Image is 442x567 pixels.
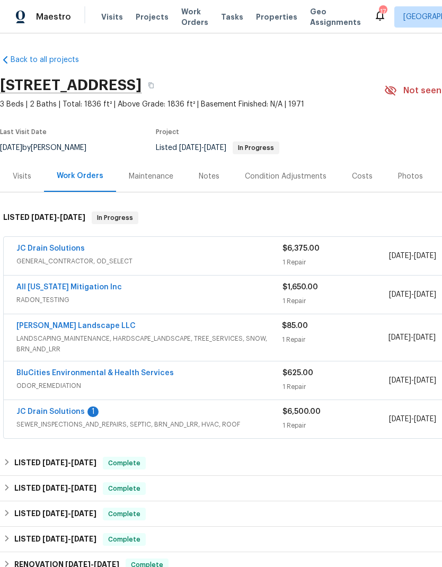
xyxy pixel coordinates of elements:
[16,380,282,391] span: ODOR_REMEDIATION
[60,214,85,221] span: [DATE]
[104,458,145,468] span: Complete
[129,171,173,182] div: Maintenance
[282,296,389,306] div: 1 Repair
[42,484,96,492] span: -
[221,13,243,21] span: Tasks
[398,171,423,182] div: Photos
[14,457,96,469] h6: LISTED
[414,291,436,298] span: [DATE]
[42,510,68,517] span: [DATE]
[14,508,96,520] h6: LISTED
[414,415,436,423] span: [DATE]
[42,459,96,466] span: -
[389,375,436,386] span: -
[282,420,389,431] div: 1 Repair
[181,6,208,28] span: Work Orders
[282,408,321,415] span: $6,500.00
[16,245,85,252] a: JC Drain Solutions
[136,12,169,22] span: Projects
[42,535,96,543] span: -
[142,76,161,95] button: Copy Address
[71,459,96,466] span: [DATE]
[42,484,68,492] span: [DATE]
[282,322,308,330] span: $85.00
[389,415,411,423] span: [DATE]
[389,377,411,384] span: [DATE]
[414,377,436,384] span: [DATE]
[388,332,436,343] span: -
[256,12,297,22] span: Properties
[282,334,388,345] div: 1 Repair
[16,333,282,355] span: LANDSCAPING_MAINTENANCE, HARDSCAPE_LANDSCAPE, TREE_SERVICES, SNOW, BRN_AND_LRR
[282,257,389,268] div: 1 Repair
[156,144,279,152] span: Listed
[14,482,96,495] h6: LISTED
[93,212,137,223] span: In Progress
[71,535,96,543] span: [DATE]
[379,6,386,17] div: 17
[36,12,71,22] span: Maestro
[310,6,361,28] span: Geo Assignments
[104,483,145,494] span: Complete
[16,408,85,415] a: JC Drain Solutions
[31,214,85,221] span: -
[3,211,85,224] h6: LISTED
[104,534,145,545] span: Complete
[101,12,123,22] span: Visits
[389,291,411,298] span: [DATE]
[16,419,282,430] span: SEWER_INSPECTIONS_AND_REPAIRS, SEPTIC, BRN_AND_LRR, HVAC, ROOF
[16,256,282,267] span: GENERAL_CONTRACTOR, OD_SELECT
[87,406,99,417] div: 1
[57,171,103,181] div: Work Orders
[179,144,226,152] span: -
[245,171,326,182] div: Condition Adjustments
[13,171,31,182] div: Visits
[156,129,179,135] span: Project
[388,334,411,341] span: [DATE]
[352,171,373,182] div: Costs
[282,245,320,252] span: $6,375.00
[42,459,68,466] span: [DATE]
[16,295,282,305] span: RADON_TESTING
[389,414,436,424] span: -
[282,369,313,377] span: $625.00
[389,289,436,300] span: -
[42,510,96,517] span: -
[71,510,96,517] span: [DATE]
[104,509,145,519] span: Complete
[282,382,389,392] div: 1 Repair
[71,484,96,492] span: [DATE]
[413,334,436,341] span: [DATE]
[179,144,201,152] span: [DATE]
[16,369,174,377] a: BluCities Environmental & Health Services
[199,171,219,182] div: Notes
[234,145,278,151] span: In Progress
[389,252,411,260] span: [DATE]
[14,533,96,546] h6: LISTED
[204,144,226,152] span: [DATE]
[16,322,136,330] a: [PERSON_NAME] Landscape LLC
[389,251,436,261] span: -
[282,283,318,291] span: $1,650.00
[16,283,122,291] a: All [US_STATE] Mitigation Inc
[414,252,436,260] span: [DATE]
[31,214,57,221] span: [DATE]
[42,535,68,543] span: [DATE]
